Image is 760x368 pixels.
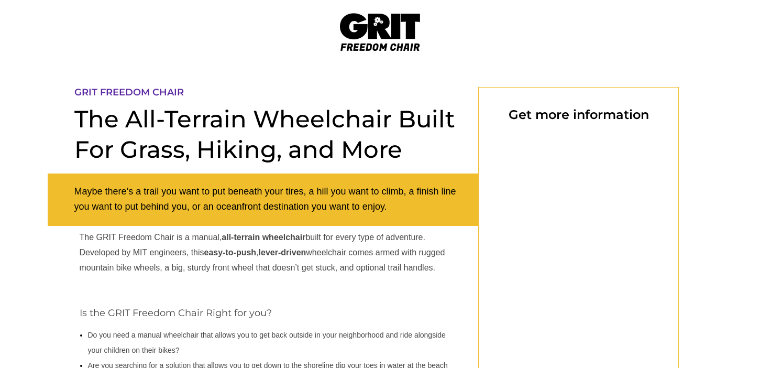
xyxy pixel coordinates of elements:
strong: lever-driven [259,248,306,257]
span: The GRIT Freedom Chair is a manual, built for every type of adventure. Developed by MIT engineers... [80,233,445,272]
span: Get more information [509,107,649,122]
span: Do you need a manual wheelchair that allows you to get back outside in your neighborhood and ride... [88,331,446,354]
strong: all-terrain wheelchair [222,233,305,242]
span: Is the GRIT Freedom Chair Right for you? [80,307,272,319]
strong: easy-to-push [204,248,257,257]
span: Maybe there’s a trail you want to put beneath your tires, a hill you want to climb, a finish line... [74,186,456,212]
span: The All-Terrain Wheelchair Built For Grass, Hiking, and More [74,104,455,164]
span: GRIT FREEDOM CHAIR [74,86,184,98]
